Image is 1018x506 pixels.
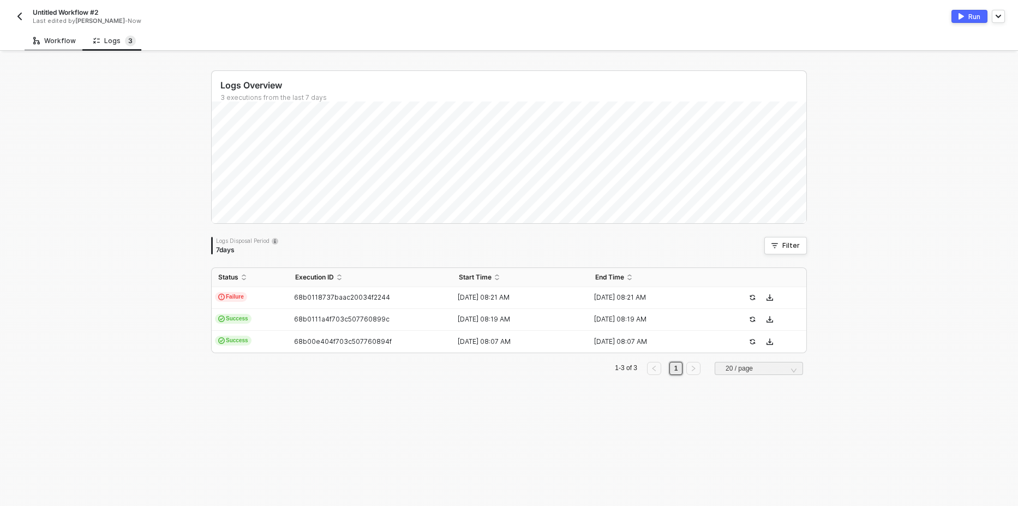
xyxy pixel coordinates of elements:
div: Logs [93,35,136,46]
li: 1 [669,362,682,375]
sup: 3 [125,35,136,46]
span: icon-cards [218,315,225,322]
span: right [690,365,697,372]
li: Next Page [685,362,702,375]
button: back [13,10,26,23]
span: icon-success-page [749,294,756,301]
img: activate [959,13,964,20]
div: Run [968,12,980,21]
span: Untitled Workflow #2 [33,8,98,17]
span: Execution ID [295,273,334,282]
div: 3 executions from the last 7 days [220,93,806,102]
span: 68b0118737baac20034f2244 [294,293,390,301]
input: Page Size [721,362,797,374]
span: icon-success-page [749,338,756,345]
span: Status [218,273,238,282]
div: [DATE] 08:07 AM [452,337,580,346]
li: 1-3 of 3 [613,362,639,375]
div: Page Size [715,362,803,379]
th: Execution ID [289,268,452,287]
button: left [647,362,661,375]
img: back [15,12,24,21]
span: End Time [595,273,624,282]
div: Filter [782,241,800,250]
div: Workflow [33,37,76,45]
span: 3 [128,37,133,45]
button: right [686,362,700,375]
span: 20 / page [726,360,797,377]
span: icon-cards [218,337,225,344]
div: Last edited by - Now [33,17,484,25]
button: activateRun [951,10,987,23]
span: [PERSON_NAME] [75,17,125,25]
span: Success [215,314,251,324]
span: icon-success-page [749,316,756,323]
th: End Time [589,268,725,287]
span: icon-download [767,316,773,323]
span: Start Time [459,273,492,282]
span: 68b00e404f703c507760894f [294,337,392,346]
a: 1 [671,362,681,374]
div: Logs Disposal Period [216,237,278,245]
div: [DATE] 08:19 AM [589,315,716,324]
div: Logs Overview [220,80,806,91]
span: Success [215,336,251,346]
div: 7 days [216,246,278,254]
li: Previous Page [645,362,663,375]
div: [DATE] 08:21 AM [452,293,580,302]
span: Failure [215,292,247,302]
button: Filter [764,237,807,254]
span: 68b0111a4f703c507760899c [294,315,390,323]
th: Start Time [452,268,589,287]
span: icon-download [767,338,773,345]
th: Status [212,268,289,287]
div: [DATE] 08:07 AM [589,337,716,346]
div: [DATE] 08:21 AM [589,293,716,302]
span: icon-exclamation [218,294,225,300]
div: [DATE] 08:19 AM [452,315,580,324]
span: left [651,365,657,372]
span: icon-download [767,294,773,301]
